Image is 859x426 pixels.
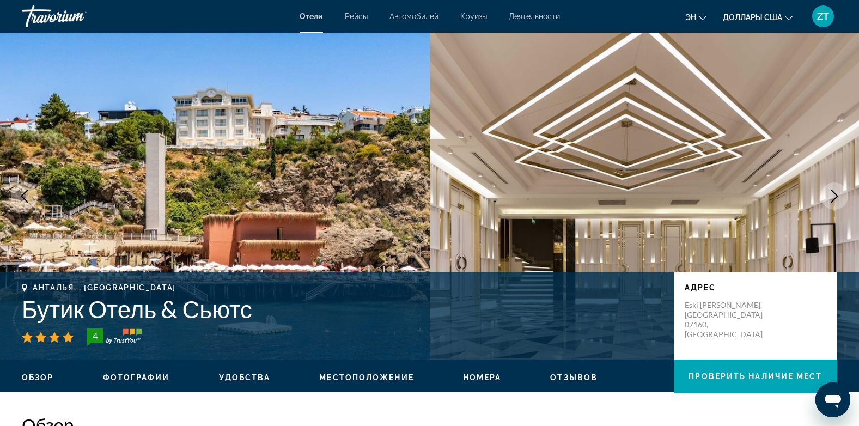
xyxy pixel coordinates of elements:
[685,300,772,339] p: Eski [PERSON_NAME], [GEOGRAPHIC_DATA] 07160, [GEOGRAPHIC_DATA]
[22,2,131,31] a: Травориум
[319,373,413,382] button: Местоположение
[319,373,413,382] span: Местоположение
[103,373,170,382] button: Фотографии
[300,12,323,21] a: Отели
[22,373,54,382] span: Обзор
[460,12,487,21] a: Круизы
[550,373,598,382] span: Отзывов
[685,9,706,25] button: Изменение языка
[817,11,829,22] span: ZT
[685,13,696,22] span: эн
[87,328,142,346] img: trustyou-badge-hor.svg
[463,373,502,382] span: Номера
[463,373,502,382] button: Номера
[33,283,176,292] span: Анталья, , [GEOGRAPHIC_DATA]
[103,373,170,382] span: Фотографии
[674,360,837,393] button: Проверить Наличие мест
[509,12,560,21] a: Деятельности
[219,373,271,382] button: Удобства
[345,12,368,21] a: Рейсы
[84,330,106,343] div: 4
[689,372,822,381] span: Проверить Наличие мест
[550,373,598,382] button: Отзывов
[723,13,782,22] span: Доллары США
[821,182,848,210] button: Следующее изображение
[22,295,663,323] h1: Бутик Отель & Сьютс
[723,9,793,25] button: Изменить валюту
[22,373,54,382] button: Обзор
[11,182,38,210] button: Предыдущее изображение
[685,283,826,292] p: Адрес
[809,5,837,28] button: Пользовательское меню
[389,12,438,21] a: Автомобилей
[219,373,271,382] span: Удобства
[815,382,850,417] iframe: Кнопка запуска окна обмена сообщениями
